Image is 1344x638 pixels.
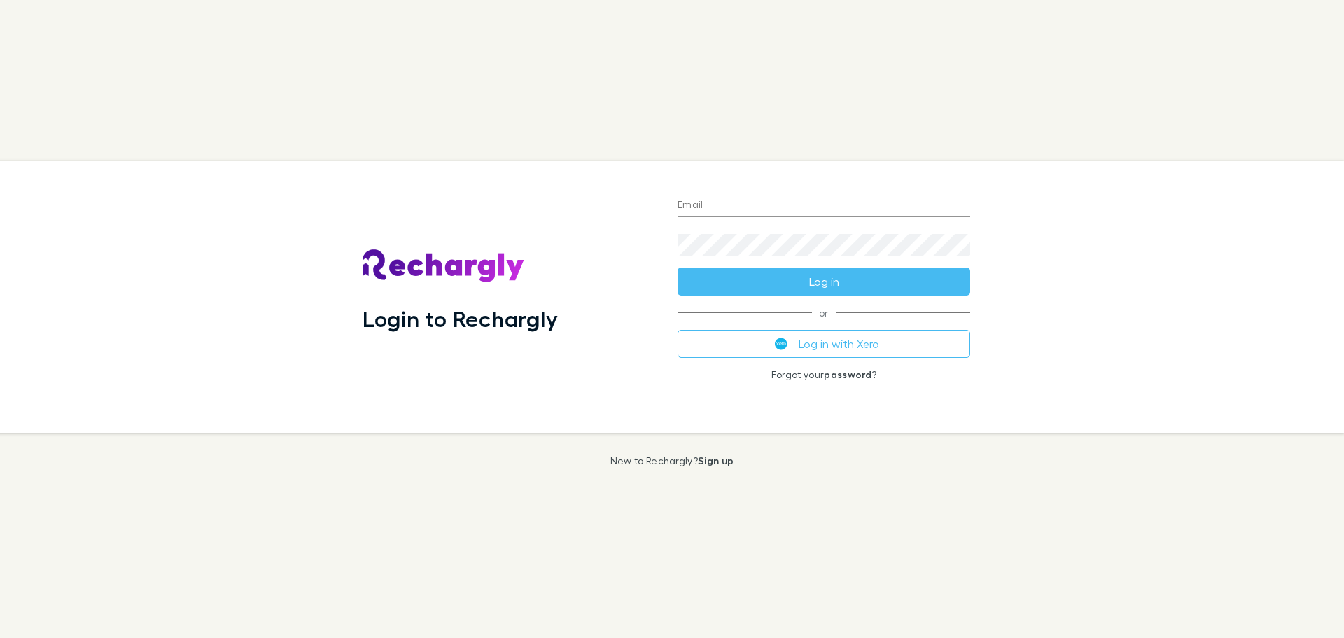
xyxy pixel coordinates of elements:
h1: Login to Rechargly [363,305,558,332]
span: or [678,312,970,313]
img: Xero's logo [775,338,787,350]
p: Forgot your ? [678,369,970,380]
button: Log in [678,268,970,296]
img: Rechargly's Logo [363,249,525,283]
a: password [824,368,871,380]
p: New to Rechargly? [610,455,734,466]
button: Log in with Xero [678,330,970,358]
a: Sign up [698,455,734,466]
